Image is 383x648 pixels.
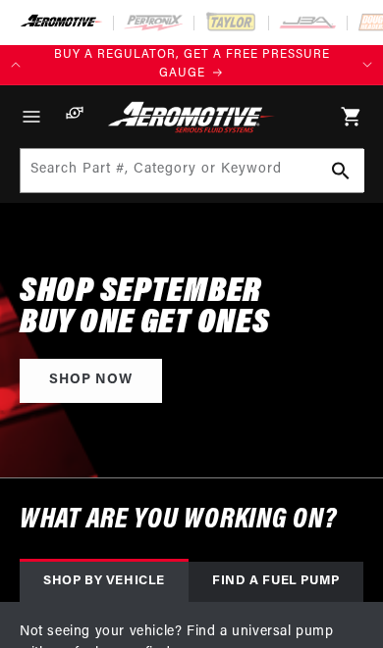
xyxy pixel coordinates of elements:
[21,149,364,192] input: Search Part #, Category or Keyword
[20,359,162,403] a: Shop Now
[20,562,189,602] div: Shop by vehicle
[35,46,348,83] div: Announcement
[10,85,53,148] summary: Menu
[189,562,363,602] div: Find a Fuel Pump
[20,277,363,339] h2: SHOP SEPTEMBER BUY ONE GET ONES
[35,46,348,83] a: BUY A REGULATOR, GET A FREE PRESSURE GAUGE
[104,101,278,133] img: Aeromotive
[319,149,362,192] button: Search Part #, Category or Keyword
[54,49,330,79] span: BUY A REGULATOR, GET A FREE PRESSURE GAUGE
[35,46,348,83] div: 1 of 4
